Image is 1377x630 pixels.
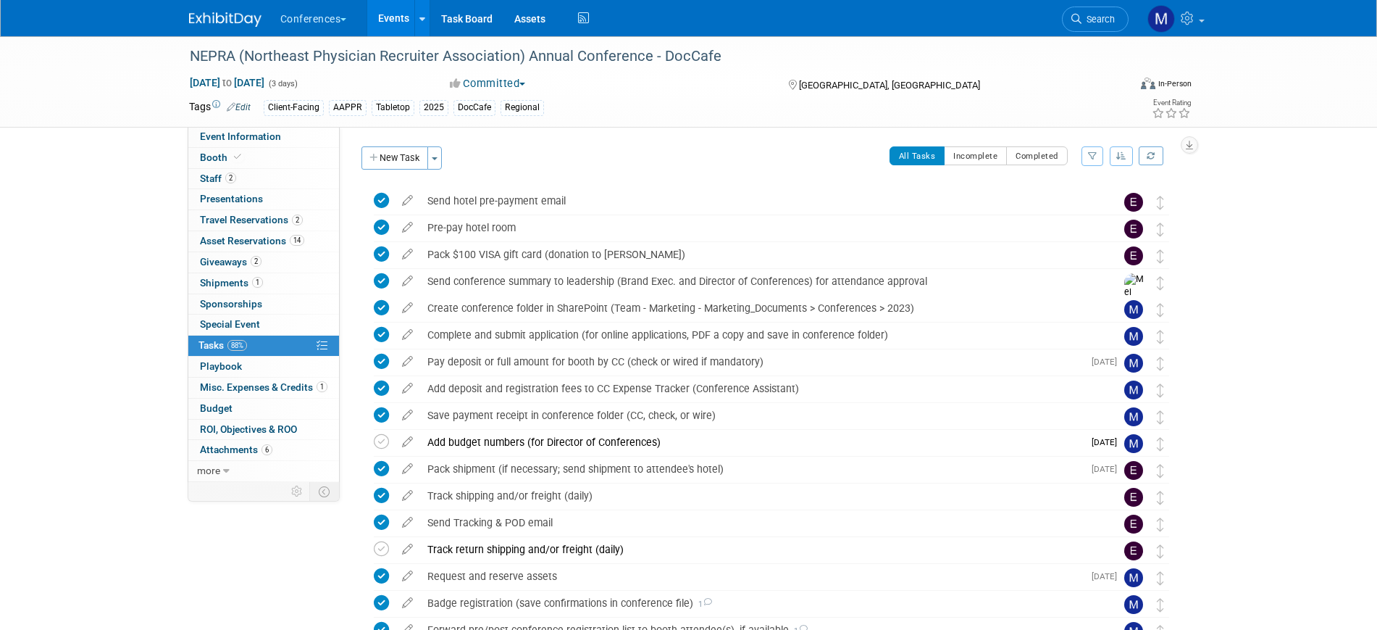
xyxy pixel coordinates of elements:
a: edit [395,489,420,502]
a: Tasks88% [188,336,339,356]
a: Refresh [1139,146,1163,165]
a: Staff2 [188,169,339,189]
span: 6 [261,444,272,455]
div: 2025 [419,100,448,115]
span: to [220,77,234,88]
img: Marygrace LeGros [1124,381,1143,399]
a: Asset Reservations14 [188,231,339,252]
span: 2 [225,173,236,183]
td: Tags [189,99,251,116]
img: Erin Anderson [1124,193,1143,212]
span: Asset Reservations [200,235,304,246]
span: [GEOGRAPHIC_DATA], [GEOGRAPHIC_DATA] [799,80,980,91]
a: more [188,461,339,481]
a: edit [395,543,420,556]
span: Giveaways [200,256,261,268]
div: Event Format [1043,75,1192,97]
i: Move task [1157,276,1164,290]
img: Marygrace LeGros [1124,300,1143,319]
a: Playbook [188,357,339,377]
div: Badge registration (save confirmations in conference file) [420,591,1095,616]
img: Format-Inperson.png [1141,78,1155,89]
div: Send hotel pre-payment email [420,188,1095,213]
button: Completed [1006,146,1068,165]
span: Shipments [200,277,263,289]
a: Special Event [188,315,339,335]
i: Move task [1157,410,1164,424]
i: Move task [1157,249,1164,263]
div: Save payment receipt in conference folder (CC, check, or wire) [420,403,1095,428]
a: Attachments6 [188,440,339,460]
i: Move task [1157,330,1164,344]
div: Request and reserve assets [420,564,1083,589]
i: Move task [1157,571,1164,585]
span: Playbook [200,360,242,372]
img: Erin Anderson [1124,246,1143,265]
div: Track shipping and/or freight (daily) [420,484,1095,508]
a: Travel Reservations2 [188,210,339,231]
a: Booth [188,148,339,168]
div: Send Tracking & POD email [420,510,1095,535]
span: [DATE] [DATE] [189,76,265,89]
a: edit [395,516,420,529]
span: 14 [290,235,304,246]
span: Attachments [200,444,272,455]
img: Erin Anderson [1124,515,1143,534]
a: edit [395,328,420,341]
span: ROI, Objectives & ROO [200,423,297,435]
div: Pay deposit or full amount for booth by CC (check or wired if mandatory) [420,349,1083,374]
span: (3 days) [267,79,298,88]
span: 1 [693,600,712,609]
a: Presentations [188,189,339,210]
i: Move task [1157,544,1164,558]
span: Budget [200,402,233,414]
div: Client-Facing [264,100,324,115]
td: Toggle Event Tabs [309,482,339,501]
span: 1 [252,277,263,288]
a: Shipments1 [188,273,339,294]
div: Track return shipping and/or freight (daily) [420,537,1095,562]
span: 2 [292,215,303,225]
a: Event Information [188,127,339,147]
a: Giveaways2 [188,252,339,273]
span: [DATE] [1092,464,1124,474]
img: Marygrace LeGros [1124,568,1143,587]
div: Complete and submit application (for online applications, PDF a copy and save in conference folder) [420,323,1095,347]
i: Move task [1157,357,1164,370]
button: All Tasks [890,146,945,165]
img: Marygrace LeGros [1124,595,1143,614]
div: Create conference folder in SharePoint (Team - Marketing - Marketing_Documents > Conferences > 2023) [420,296,1095,320]
button: Committed [445,76,531,91]
a: edit [395,570,420,583]
i: Move task [1157,303,1164,317]
div: AAPPR [329,100,367,115]
div: Pre-pay hotel room [420,215,1095,240]
a: edit [395,436,420,449]
i: Move task [1157,464,1164,478]
div: Regional [501,100,544,115]
div: Tabletop [372,100,414,115]
button: Incomplete [944,146,1007,165]
img: Marygrace LeGros [1124,434,1143,453]
div: Add deposit and registration fees to CC Expense Tracker (Conference Assistant) [420,376,1095,401]
a: Edit [227,102,251,112]
img: Marygrace LeGros [1147,5,1175,33]
span: 1 [317,381,327,392]
span: Special Event [200,318,260,330]
i: Booth reservation complete [234,153,241,161]
a: ROI, Objectives & ROO [188,420,339,440]
span: more [197,465,220,476]
span: Booth [200,152,244,163]
img: Marygrace LeGros [1124,407,1143,426]
span: Presentations [200,193,263,204]
i: Move task [1157,491,1164,505]
a: Budget [188,399,339,419]
a: edit [395,275,420,288]
span: Staff [200,173,236,184]
div: Event Rating [1152,99,1191,107]
i: Move task [1157,598,1164,612]
a: Sponsorships [188,294,339,315]
div: In-Person [1158,78,1192,89]
span: 2 [251,256,261,267]
span: Misc. Expenses & Credits [200,381,327,393]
